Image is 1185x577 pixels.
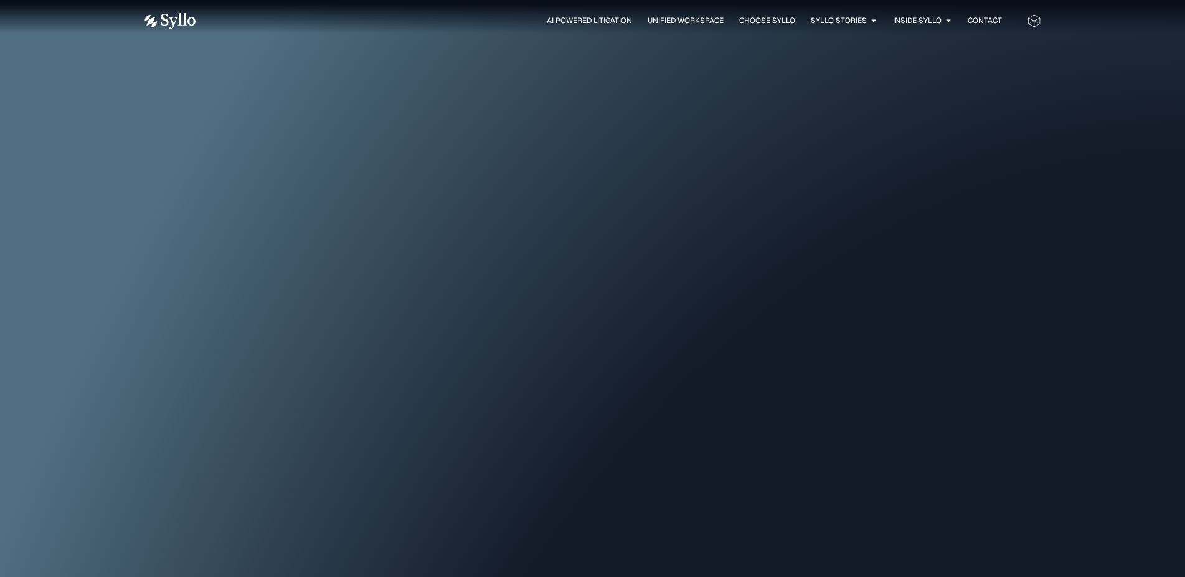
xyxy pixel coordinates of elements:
[220,15,1002,27] nav: Menu
[968,15,1002,26] a: Contact
[893,15,942,26] a: Inside Syllo
[547,15,632,26] a: AI Powered Litigation
[144,13,196,29] img: Vector
[811,15,867,26] a: Syllo Stories
[739,15,795,26] a: Choose Syllo
[220,15,1002,27] div: Menu Toggle
[648,15,724,26] a: Unified Workspace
